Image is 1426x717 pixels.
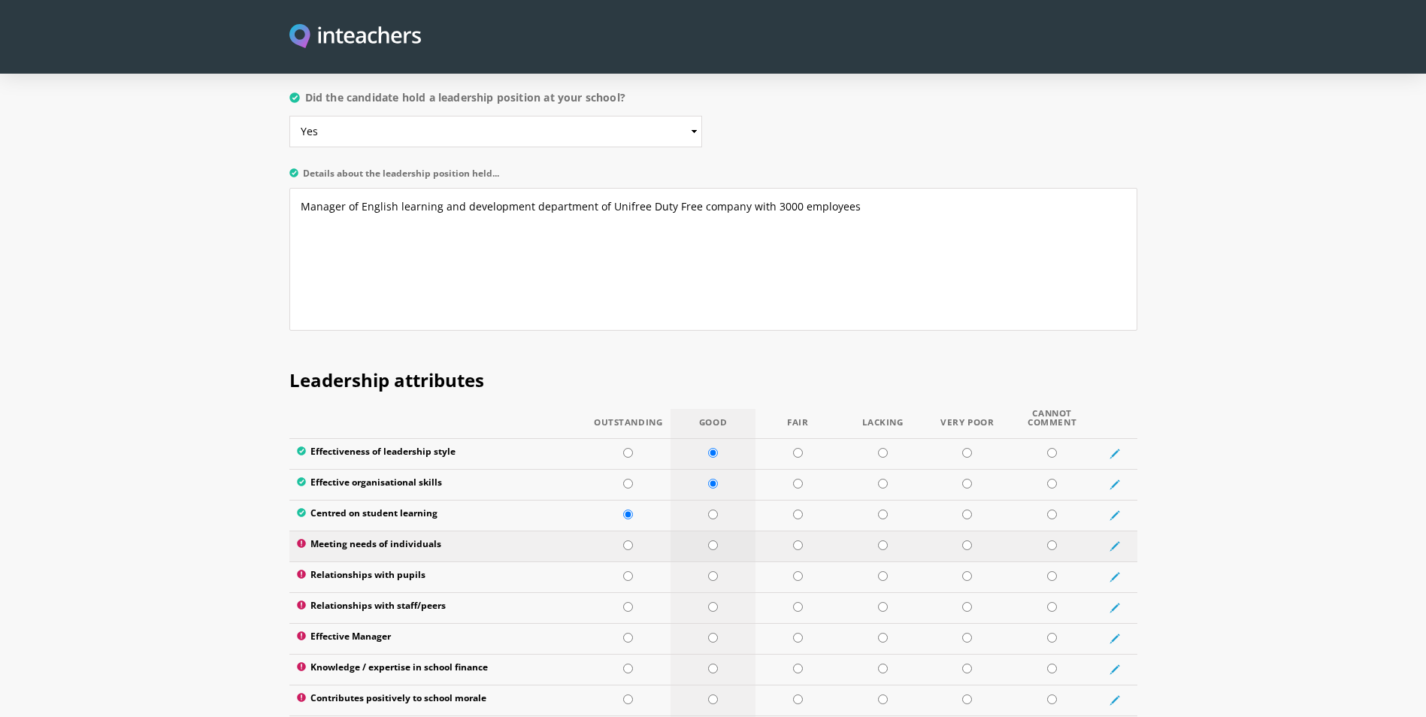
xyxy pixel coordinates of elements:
[289,24,422,50] a: Visit this site's homepage
[289,24,422,50] img: Inteachers
[297,662,579,677] label: Knowledge / expertise in school finance
[755,409,840,439] th: Fair
[289,168,1137,188] label: Details about the leadership position held...
[925,409,1010,439] th: Very Poor
[297,446,579,461] label: Effectiveness of leadership style
[297,631,579,646] label: Effective Manager
[289,368,484,392] span: Leadership attributes
[297,508,579,523] label: Centred on student learning
[297,539,579,554] label: Meeting needs of individuals
[840,409,925,439] th: Lacking
[297,477,579,492] label: Effective organisational skills
[297,570,579,585] label: Relationships with pupils
[289,89,702,116] label: Did the candidate hold a leadership position at your school?
[1010,409,1094,439] th: Cannot Comment
[297,693,579,708] label: Contributes positively to school morale
[586,409,671,439] th: Outstanding
[671,409,755,439] th: Good
[297,601,579,616] label: Relationships with staff/peers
